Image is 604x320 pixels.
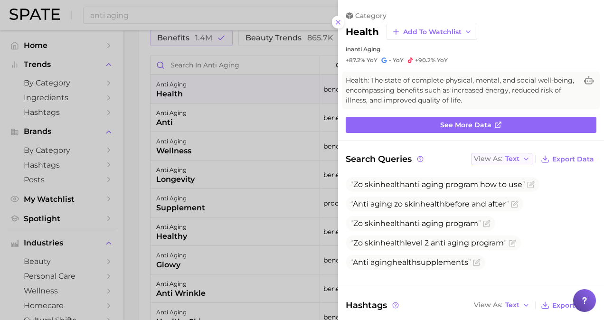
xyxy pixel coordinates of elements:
span: Search Queries [346,152,425,166]
span: Zo skin anti aging program [350,219,481,228]
button: Flag as miscategorized or irrelevant [511,200,519,208]
span: Export Data [552,155,594,163]
a: See more data [346,117,596,133]
button: Export Data [538,299,596,312]
span: YoY [393,56,404,64]
h2: health [346,26,379,38]
span: - [389,56,391,64]
span: Add to Watchlist [403,28,462,36]
span: +90.2% [415,56,435,64]
span: category [355,11,387,20]
span: health [420,199,445,208]
button: Flag as miscategorized or irrelevant [473,259,481,266]
span: Export Data [552,301,594,310]
span: View As [474,156,502,161]
span: Hashtags [346,299,400,312]
button: Export Data [538,152,596,166]
button: View AsText [472,299,532,311]
span: Zo skin level 2 anti aging program [350,238,507,247]
span: View As [474,302,502,308]
span: health [380,219,405,228]
button: Flag as miscategorized or irrelevant [509,239,516,247]
div: in [346,46,596,53]
span: Text [505,156,519,161]
span: See more data [440,121,491,129]
span: Text [505,302,519,308]
span: Health: The state of complete physical, mental, and social well-being, encompassing benefits such... [346,75,577,105]
button: View AsText [472,153,532,165]
span: Anti aging zo skin before and after [350,199,509,208]
span: health [380,180,405,189]
button: Add to Watchlist [387,24,477,40]
span: +87.2% [346,56,365,64]
span: YoY [367,56,377,64]
button: Flag as miscategorized or irrelevant [483,220,491,227]
span: health [380,238,405,247]
button: Flag as miscategorized or irrelevant [527,181,535,188]
span: anti aging [351,46,380,53]
span: Anti aging supplements [350,258,471,267]
span: health [392,258,417,267]
span: YoY [437,56,448,64]
span: Zo skin anti aging program how to use [350,180,525,189]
